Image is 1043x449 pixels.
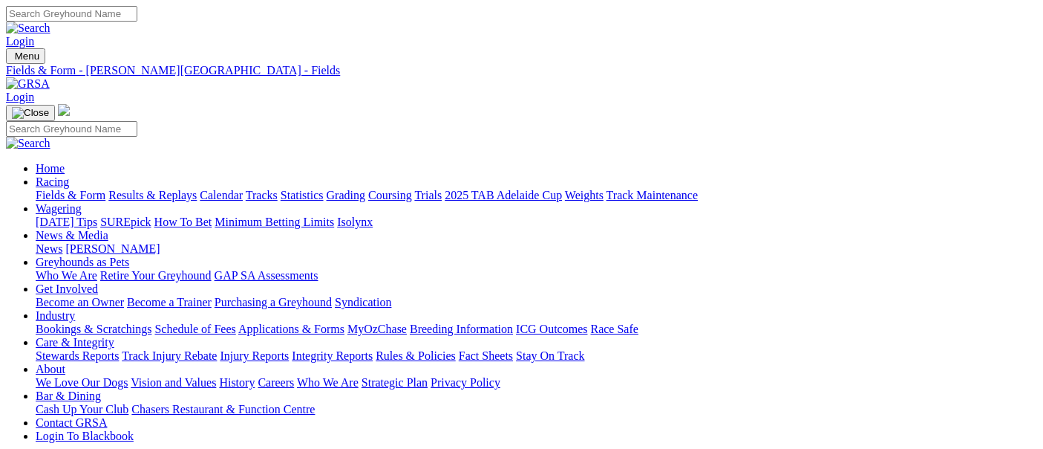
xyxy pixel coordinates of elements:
a: Racing [36,175,69,188]
a: Coursing [368,189,412,201]
a: Login [6,91,34,103]
a: News & Media [36,229,108,242]
a: Stewards Reports [36,349,119,362]
a: GAP SA Assessments [215,269,318,282]
a: Contact GRSA [36,416,107,429]
div: About [36,376,1037,390]
a: Privacy Policy [431,376,500,389]
a: Rules & Policies [376,349,456,362]
a: Grading [327,189,365,201]
a: Tracks [246,189,278,201]
a: Purchasing a Greyhound [215,296,332,309]
input: Search [6,121,137,137]
input: Search [6,6,137,22]
img: logo-grsa-white.png [58,104,70,116]
a: Weights [565,189,604,201]
a: Strategic Plan [362,376,428,389]
a: Chasers Restaurant & Function Centre [131,403,315,416]
a: How To Bet [154,216,212,228]
a: MyOzChase [347,323,407,335]
a: Who We Are [36,269,97,282]
img: Search [6,137,50,150]
a: Care & Integrity [36,336,114,349]
div: Bar & Dining [36,403,1037,416]
a: Wagering [36,202,82,215]
a: ICG Outcomes [516,323,587,335]
a: Isolynx [337,216,373,228]
div: Get Involved [36,296,1037,309]
a: Results & Replays [108,189,197,201]
button: Toggle navigation [6,48,45,64]
div: Care & Integrity [36,349,1037,363]
a: About [36,363,65,375]
a: Integrity Reports [292,349,373,362]
a: Fields & Form [36,189,105,201]
a: Home [36,162,65,175]
a: Login To Blackbook [36,430,134,442]
div: Industry [36,323,1037,336]
img: GRSA [6,77,50,91]
a: We Love Our Dogs [36,376,128,389]
img: Close [12,107,49,119]
a: Track Injury Rebate [122,349,217,362]
a: History [219,376,255,389]
a: Retire Your Greyhound [100,269,212,282]
a: Calendar [200,189,243,201]
a: [PERSON_NAME] [65,242,160,255]
a: Schedule of Fees [154,323,235,335]
div: Greyhounds as Pets [36,269,1037,282]
a: SUREpick [100,216,151,228]
a: News [36,242,62,255]
a: Industry [36,309,75,322]
a: Trials [414,189,442,201]
a: Login [6,35,34,48]
a: Become an Owner [36,296,124,309]
a: [DATE] Tips [36,216,97,228]
a: Fact Sheets [459,349,513,362]
a: Applications & Forms [238,323,344,335]
a: Stay On Track [516,349,584,362]
a: Become a Trainer [127,296,212,309]
a: Bar & Dining [36,390,101,402]
a: Minimum Betting Limits [215,216,334,228]
a: Vision and Values [131,376,216,389]
div: News & Media [36,242,1037,256]
button: Toggle navigation [6,105,55,121]
a: Fields & Form - [PERSON_NAME][GEOGRAPHIC_DATA] - Fields [6,64,1037,77]
a: Injury Reports [220,349,289,362]
a: Track Maintenance [606,189,698,201]
div: Wagering [36,216,1037,229]
a: Race Safe [590,323,638,335]
a: Syndication [335,296,391,309]
a: Breeding Information [410,323,513,335]
a: Bookings & Scratchings [36,323,151,335]
a: Greyhounds as Pets [36,256,129,268]
a: 2025 TAB Adelaide Cup [445,189,562,201]
span: Menu [15,51,39,62]
img: Search [6,22,50,35]
a: Who We Are [297,376,359,389]
a: Get Involved [36,282,98,295]
div: Racing [36,189,1037,202]
a: Statistics [281,189,324,201]
a: Cash Up Your Club [36,403,128,416]
a: Careers [258,376,294,389]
